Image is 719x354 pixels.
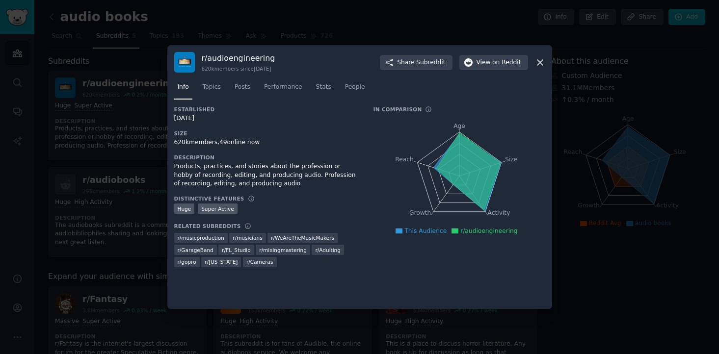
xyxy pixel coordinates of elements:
[373,106,422,113] h3: In Comparison
[174,138,360,147] div: 620k members, 49 online now
[174,195,244,202] h3: Distinctive Features
[178,247,213,253] span: r/ GarageBand
[271,234,334,241] span: r/ WeAreTheMusicMakers
[505,156,517,163] tspan: Size
[235,83,250,92] span: Posts
[259,247,307,253] span: r/ mixingmastering
[205,258,238,265] span: r/ [US_STATE]
[395,156,414,163] tspan: Reach
[174,52,195,73] img: audioengineering
[199,79,224,100] a: Topics
[198,203,238,214] div: Super Active
[261,79,306,100] a: Performance
[178,83,189,92] span: Info
[174,79,192,100] a: Info
[345,83,365,92] span: People
[315,247,340,253] span: r/ Adulting
[174,130,360,137] h3: Size
[233,234,262,241] span: r/ musicians
[203,83,221,92] span: Topics
[453,123,465,129] tspan: Age
[178,234,224,241] span: r/ musicproduction
[380,55,452,71] button: ShareSubreddit
[174,223,241,229] h3: Related Subreddits
[202,53,275,63] h3: r/ audioengineering
[459,55,528,71] button: Viewon Reddit
[174,162,360,188] div: Products, practices, and stories about the profession or hobby of recording, editing, and produci...
[174,203,195,214] div: Huge
[397,58,445,67] span: Share
[222,247,250,253] span: r/ FL_Studio
[477,58,521,67] span: View
[342,79,369,100] a: People
[316,83,331,92] span: Stats
[231,79,254,100] a: Posts
[264,83,302,92] span: Performance
[174,154,360,161] h3: Description
[202,65,275,72] div: 620k members since [DATE]
[487,210,510,217] tspan: Activity
[492,58,521,67] span: on Reddit
[313,79,335,100] a: Stats
[404,228,447,234] span: This Audience
[174,106,360,113] h3: Established
[416,58,445,67] span: Subreddit
[178,258,196,265] span: r/ gopro
[460,228,517,234] span: r/audioengineering
[174,114,360,123] div: [DATE]
[409,210,431,217] tspan: Growth
[246,258,273,265] span: r/ Cameras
